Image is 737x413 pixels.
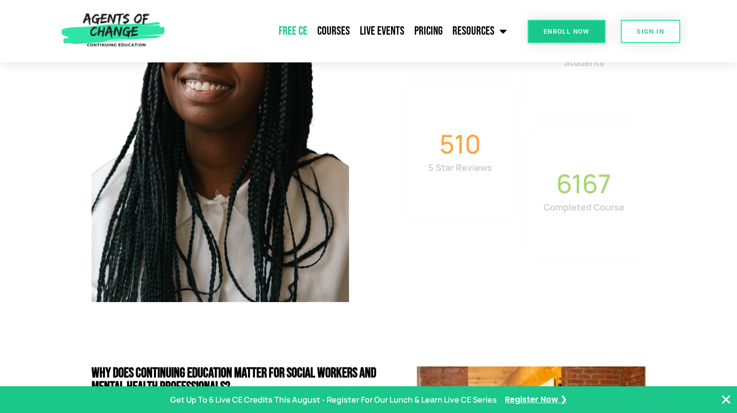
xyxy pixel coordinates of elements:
button: Close Banner [720,394,732,406]
a: Resources [447,19,512,44]
a: Enroll Now [528,20,605,43]
div: Completed Course [528,200,640,219]
a: Pricing [409,19,447,44]
span: SIGN IN [637,28,664,35]
nav: Menu [169,19,512,44]
a: Register Now ❯ [505,393,567,407]
a: Free CE [274,19,312,44]
a: Live Events [355,19,409,44]
span: Enroll Now [543,28,590,35]
div: 510 [404,125,517,160]
p: Get Up To 6 Live CE Credits This August - Register For Our Lunch & Learn Live CE Series [170,393,497,407]
a: Courses [312,19,355,44]
h2: Why Does Continuing Education Matter for Social Workers and Mental Health Professionals? [92,366,407,394]
a: SIGN IN [621,20,680,43]
div: 6167 [528,165,640,200]
div: 5 Star Reviews [404,160,517,180]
